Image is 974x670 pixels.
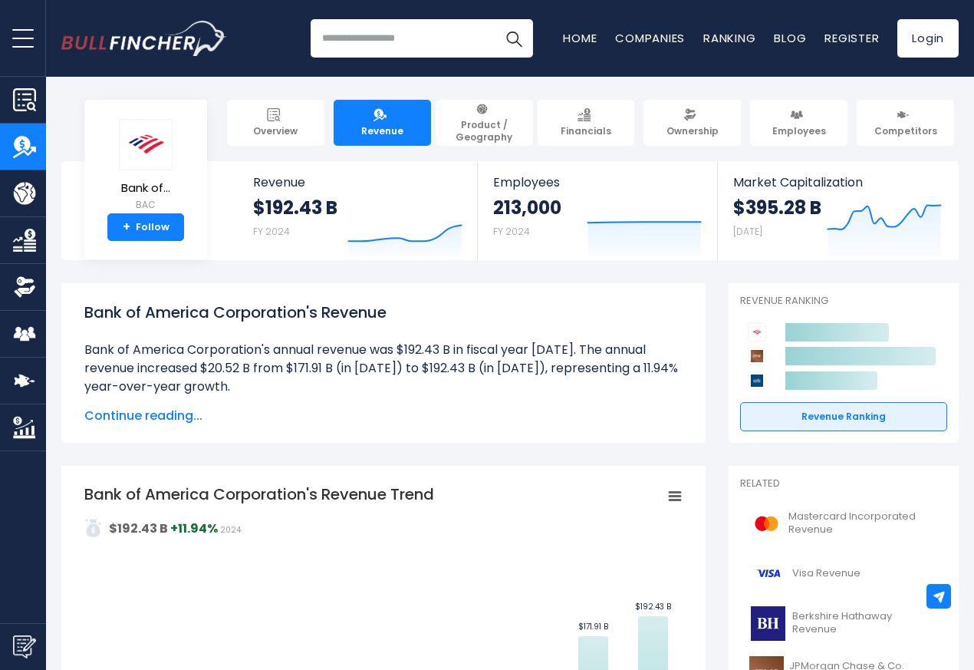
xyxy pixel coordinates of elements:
[740,553,947,595] a: Visa Revenue
[170,520,218,537] strong: +11.94%
[740,477,947,490] p: Related
[119,182,173,195] span: Bank of...
[107,213,184,241] a: +Follow
[703,30,755,46] a: Ranking
[733,175,942,190] span: Market Capitalization
[84,519,103,537] img: addasd
[772,125,826,137] span: Employees
[495,19,533,58] button: Search
[635,601,671,612] text: $192.43 B
[824,30,879,46] a: Register
[109,520,168,537] strong: $192.43 B
[563,30,597,46] a: Home
[857,100,954,146] a: Competitors
[220,524,241,536] span: 2024
[748,371,766,390] img: Citigroup competitors logo
[666,125,719,137] span: Ownership
[578,621,608,632] text: $171.91 B
[443,119,526,143] span: Product / Geography
[478,161,716,260] a: Employees 213,000 FY 2024
[643,100,741,146] a: Ownership
[749,507,784,541] img: MA logo
[740,295,947,308] p: Revenue Ranking
[733,196,821,219] strong: $395.28 B
[615,30,685,46] a: Companies
[740,602,947,645] a: Berkshire Hathaway Revenue
[538,100,635,146] a: Financials
[253,175,462,190] span: Revenue
[253,225,290,238] small: FY 2024
[61,21,226,56] a: Go to homepage
[227,100,324,146] a: Overview
[718,161,957,260] a: Market Capitalization $395.28 B [DATE]
[361,125,403,137] span: Revenue
[13,276,36,299] img: Ownership
[493,175,701,190] span: Employees
[436,100,533,146] a: Product / Geography
[750,100,847,146] a: Employees
[119,198,173,212] small: BAC
[749,556,788,591] img: V logo
[740,503,947,545] a: Mastercard Incorporated Revenue
[493,196,561,219] strong: 213,000
[749,606,788,641] img: BRK-B logo
[61,21,227,56] img: Bullfincher logo
[84,407,683,425] span: Continue reading...
[253,125,298,137] span: Overview
[238,161,478,260] a: Revenue $192.43 B FY 2024
[84,484,434,505] tspan: Bank of America Corporation's Revenue Trend
[561,125,611,137] span: Financials
[84,341,683,396] li: Bank of America Corporation's annual revenue was $192.43 B in fiscal year [DATE]. The annual reve...
[874,125,937,137] span: Competitors
[897,19,959,58] a: Login
[774,30,806,46] a: Blog
[740,402,947,431] a: Revenue Ranking
[748,347,766,365] img: JPMorgan Chase & Co. competitors logo
[748,323,766,342] img: Bank of America Corporation competitors logo
[118,118,173,214] a: Bank of... BAC
[84,301,683,324] h1: Bank of America Corporation's Revenue
[253,196,337,219] strong: $192.43 B
[493,225,530,238] small: FY 2024
[733,225,762,238] small: [DATE]
[123,220,130,234] strong: +
[334,100,431,146] a: Revenue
